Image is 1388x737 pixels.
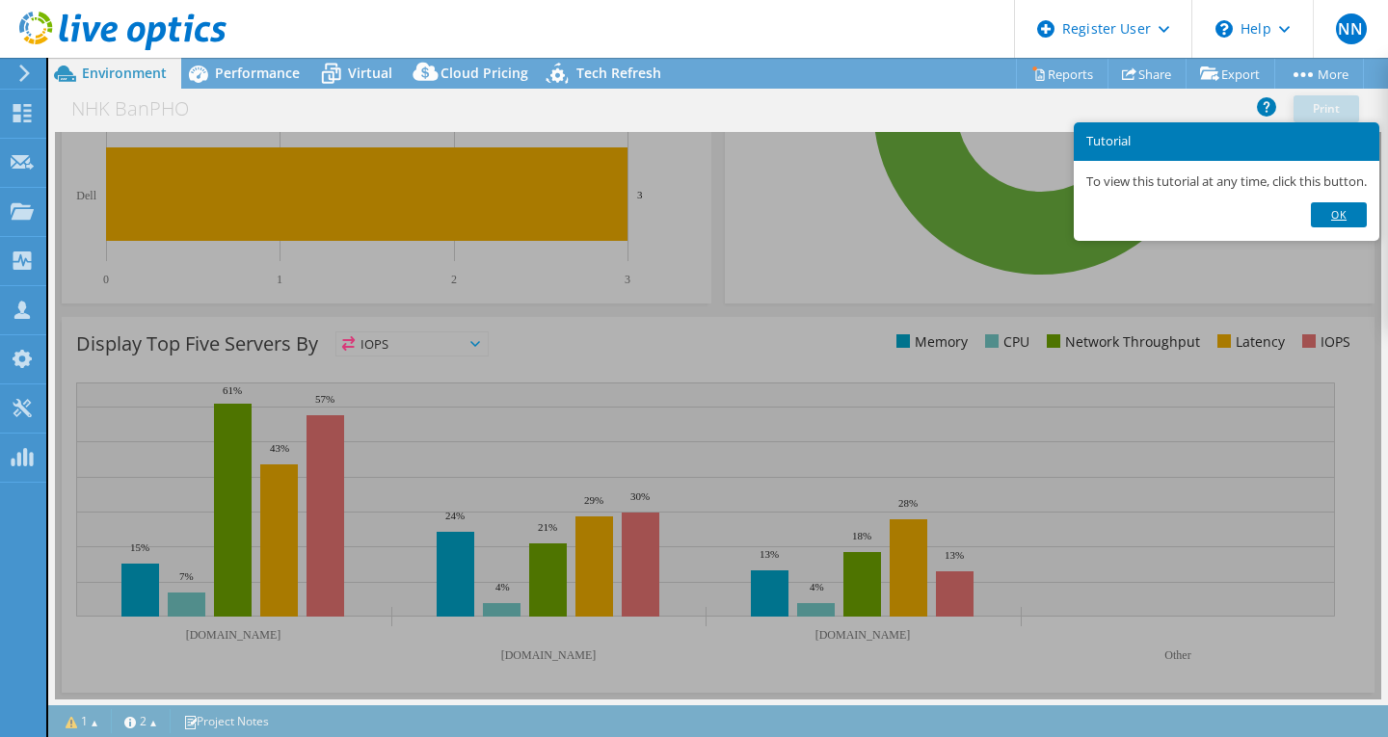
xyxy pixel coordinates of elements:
a: 2 [111,709,171,733]
span: Tech Refresh [576,64,661,82]
a: Ok [1311,202,1367,227]
span: Performance [215,64,300,82]
h1: NHK BanPHO [63,98,219,119]
span: Environment [82,64,167,82]
p: To view this tutorial at any time, click this button. [1086,173,1367,190]
a: Print [1294,95,1359,122]
a: Export [1186,59,1275,89]
a: Share [1108,59,1187,89]
span: NN [1336,13,1367,44]
h3: Tutorial [1086,135,1367,147]
a: More [1274,59,1364,89]
span: Virtual [348,64,392,82]
span: Cloud Pricing [440,64,528,82]
a: Reports [1016,59,1108,89]
span: IOPS [336,332,488,355]
svg: \n [1215,20,1233,38]
a: Project Notes [170,709,282,733]
a: 1 [52,709,112,733]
